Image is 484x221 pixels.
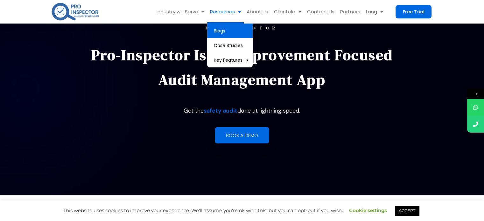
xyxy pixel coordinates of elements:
p: Pro-Inspector is an improvement focused audit management app [82,43,402,92]
span: Book a demo [226,133,258,138]
span: → [467,89,484,99]
a: Blogs [207,24,253,38]
img: pro-inspector-logo [51,2,100,22]
a: Book a demo [215,127,269,143]
div: PROINSPECTOR [82,26,402,30]
span: This website uses cookies to improve your experience. We'll assume you're ok with this, but you c... [63,207,421,213]
a: safety audit [204,107,237,114]
a: Free Trial [396,5,431,18]
a: Case Studies [207,38,253,53]
ul: Resources [207,24,253,67]
a: ACCEPT [395,206,419,216]
p: Get the done at lightning speed. [82,105,402,116]
a: Cookie settings [349,207,387,213]
a: Key Features [207,53,253,67]
span: Free Trial [403,10,424,14]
